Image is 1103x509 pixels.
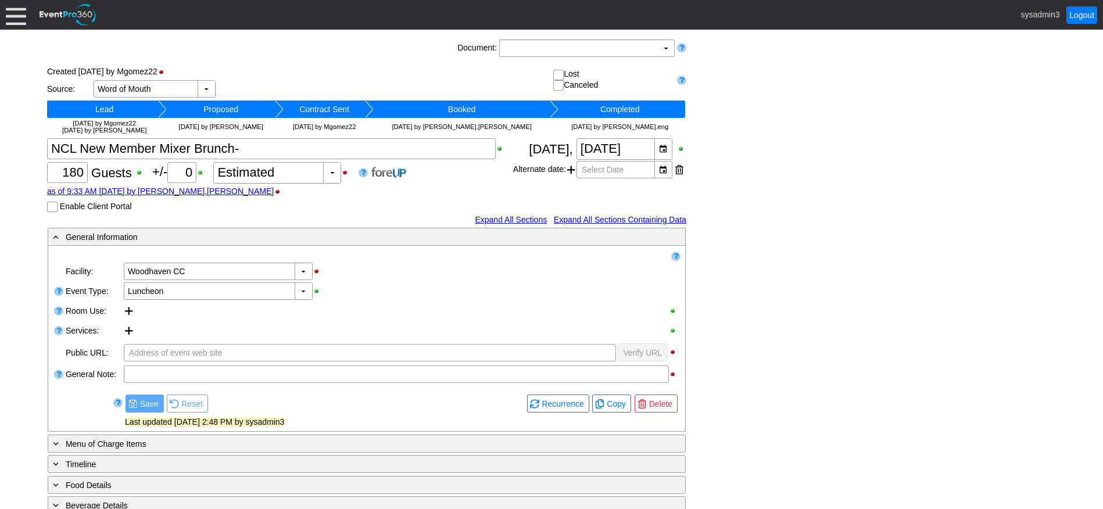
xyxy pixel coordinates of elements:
span: Timeline [66,460,96,469]
div: Lost Canceled [553,69,672,91]
img: This event is connected to foreUP customer 998530842 [371,167,406,178]
span: Add another alternate date [567,161,575,178]
span: Select Date [579,162,626,178]
div: Hide Event Note when printing; click to show Event Note when printing. [669,370,679,378]
div: Show Event Date when printing; click to hide Event Date when printing. [677,145,686,153]
div: Services: [65,321,123,340]
span: Verify URL [621,346,664,359]
span: Save [128,397,161,410]
a: Expand All Sections Containing Data [554,215,686,224]
div: Event Type: [65,281,123,301]
div: Remove this date [675,161,683,178]
td: [DATE] by Mgomez22 [DATE] by [PERSON_NAME] [51,118,159,135]
div: Show Services when printing; click to hide Services when printing. [669,327,679,335]
div: Show Event Title when printing; click to hide Event Title when printing. [496,145,509,153]
a: as of 9:33 AM [DATE] by [PERSON_NAME].[PERSON_NAME] [47,187,274,196]
div: Source: [47,84,94,94]
span: Recurrence [539,398,586,410]
span: Reset [179,398,205,410]
div: General Note: [65,364,123,384]
span: Food Details [66,481,112,490]
span: Recurrence [530,397,586,410]
span: Guests [91,165,132,180]
div: Show Guest Count when printing; click to hide Guest Count when printing. [135,169,149,177]
div: Add service [124,322,134,339]
div: Room Use: [65,301,123,321]
a: Logout [1066,6,1097,24]
a: Expand All Sections [475,215,547,224]
div: Add room [124,302,134,320]
div: Hide Facility when printing; click to show Facility when printing. [313,267,326,275]
span: General Information [66,232,138,242]
span: Address of event web site [127,345,224,361]
span: Delete [647,398,675,410]
span: Reset [170,397,205,410]
td: [DATE] by [PERSON_NAME].eng [558,118,682,135]
span: [DATE], [529,141,572,156]
td: Change status to Booked [374,101,549,118]
div: Document: [455,40,499,57]
div: Show Plus/Minus Count when printing; click to hide Plus/Minus Count when printing. [196,169,210,177]
div: Hide Guest Count Status when printing; click to show Guest Count Status when printing. [341,169,354,177]
td: Change status to Lead [51,101,159,118]
td: Change status to Contract Sent [284,101,366,118]
div: Alternate date: [513,160,686,180]
label: Enable Client Portal [60,202,132,211]
div: Menu: Click or 'Crtl+M' to toggle menu open/close [6,5,26,25]
span: Delete [638,397,675,410]
td: [DATE] by Mgomez22 [284,118,366,135]
img: EventPro360 [38,2,98,28]
div: Show Event Type when printing; click to hide Event Type when printing. [313,287,326,295]
td: Change status to Proposed [167,101,275,118]
span: Last updated [DATE] 2:48 PM by sysadmin3 [125,417,284,426]
div: Public URL: [65,343,123,364]
td: [DATE] by [PERSON_NAME] [167,118,275,135]
div: Created [DATE] by Mgomez22 [47,63,300,80]
span: Copy [604,398,628,410]
span: Copy [595,397,628,410]
div: General Information [51,230,635,243]
span: +/- [152,164,213,179]
span: sysadmin3 [1021,9,1060,19]
td: Change status to Completed [558,101,682,118]
div: Food Details [51,478,635,492]
span: Verify URL [621,347,664,359]
span: Save [138,398,161,410]
span: Menu of Charge Items [66,439,146,449]
div: Menu of Charge Items [51,437,635,450]
div: Hide Guest Count Stamp when printing; click to show Guest Count Stamp when printing. [274,188,287,196]
div: Facility: [65,261,123,281]
td: [DATE] by [PERSON_NAME].[PERSON_NAME] [374,118,549,135]
div: Timeline [51,457,635,471]
div: Hide Public URL when printing; click to show Public URL when printing. [669,348,679,356]
div: Hide Status Bar when printing; click to show Status Bar when printing. [157,68,171,76]
div: Show Room Use when printing; click to hide Room Use when printing. [669,307,679,315]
